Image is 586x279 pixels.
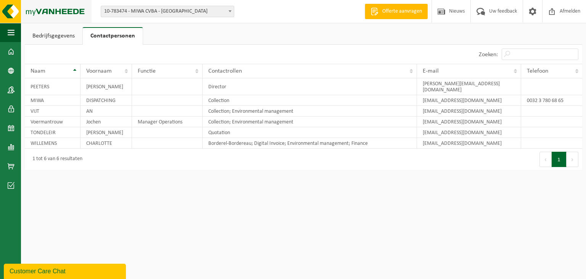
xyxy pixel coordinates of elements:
[25,78,80,95] td: PEETERS
[80,106,132,117] td: AN
[25,138,80,149] td: WILLEMENS
[380,8,424,15] span: Offerte aanvragen
[86,68,112,74] span: Voornaam
[132,117,203,127] td: Manager Operations
[203,138,417,149] td: Borderel-Bordereau; Digital Invoice; Environmental management; Finance
[101,6,234,17] span: 10-783474 - MIWA CVBA - SINT-NIKLAAS
[479,52,498,58] label: Zoeken:
[4,262,127,279] iframe: chat widget
[80,127,132,138] td: [PERSON_NAME]
[417,117,521,127] td: [EMAIL_ADDRESS][DOMAIN_NAME]
[417,106,521,117] td: [EMAIL_ADDRESS][DOMAIN_NAME]
[417,138,521,149] td: [EMAIL_ADDRESS][DOMAIN_NAME]
[527,68,548,74] span: Telefoon
[25,127,80,138] td: TONDELEIR
[25,106,80,117] td: VIJT
[417,78,521,95] td: [PERSON_NAME][EMAIL_ADDRESS][DOMAIN_NAME]
[80,117,132,127] td: Jochen
[208,68,242,74] span: Contactrollen
[417,95,521,106] td: [EMAIL_ADDRESS][DOMAIN_NAME]
[539,152,552,167] button: Previous
[423,68,439,74] span: E-mail
[83,27,143,45] a: Contactpersonen
[203,106,417,117] td: Collection; Environmental management
[567,152,578,167] button: Next
[29,152,82,166] div: 1 tot 6 van 6 resultaten
[80,95,132,106] td: DISPATCHING
[203,95,417,106] td: Collection
[365,4,428,19] a: Offerte aanvragen
[25,117,80,127] td: Voermantrouw
[25,95,80,106] td: MIWA
[417,127,521,138] td: [EMAIL_ADDRESS][DOMAIN_NAME]
[203,117,417,127] td: Collection; Environmental management
[552,152,567,167] button: 1
[80,138,132,149] td: CHARLOTTE
[138,68,156,74] span: Functie
[31,68,45,74] span: Naam
[203,78,417,95] td: Director
[521,95,582,106] td: 0032 3 780 68 65
[80,78,132,95] td: [PERSON_NAME]
[203,127,417,138] td: Quotation
[25,27,82,45] a: Bedrijfsgegevens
